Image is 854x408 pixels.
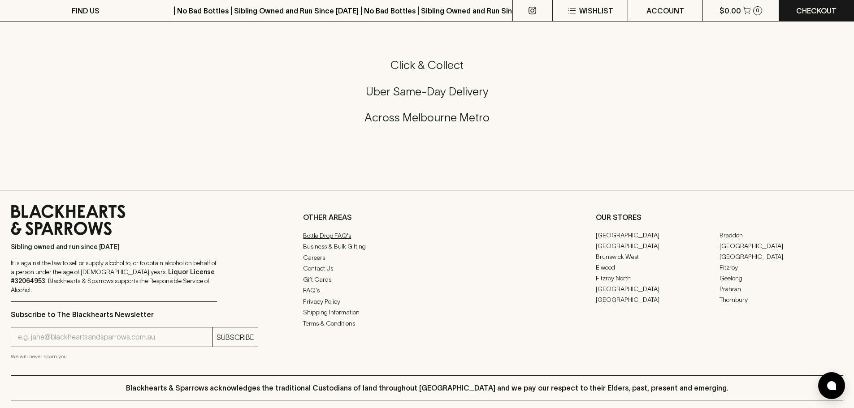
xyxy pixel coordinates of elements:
[579,5,613,16] p: Wishlist
[217,332,254,343] p: SUBSCRIBE
[11,352,258,361] p: We will never spam you
[596,241,720,251] a: [GEOGRAPHIC_DATA]
[596,251,720,262] a: Brunswick West
[126,382,728,393] p: Blackhearts & Sparrows acknowledges the traditional Custodians of land throughout [GEOGRAPHIC_DAT...
[303,296,551,307] a: Privacy Policy
[646,5,684,16] p: ACCOUNT
[303,274,551,285] a: Gift Cards
[596,230,720,241] a: [GEOGRAPHIC_DATA]
[213,327,258,347] button: SUBSCRIBE
[596,273,720,283] a: Fitzroy North
[720,241,843,251] a: [GEOGRAPHIC_DATA]
[720,5,741,16] p: $0.00
[11,84,843,99] h5: Uber Same-Day Delivery
[720,230,843,241] a: Braddon
[756,8,759,13] p: 0
[18,330,212,344] input: e.g. jane@blackheartsandsparrows.com.au
[303,212,551,223] p: OTHER AREAS
[303,318,551,329] a: Terms & Conditions
[720,251,843,262] a: [GEOGRAPHIC_DATA]
[11,242,217,251] p: Sibling owned and run since [DATE]
[796,5,837,16] p: Checkout
[720,294,843,305] a: Thornbury
[303,252,551,263] a: Careers
[11,309,258,320] p: Subscribe to The Blackhearts Newsletter
[303,241,551,252] a: Business & Bulk Gifting
[720,283,843,294] a: Prahran
[303,307,551,318] a: Shipping Information
[827,381,836,390] img: bubble-icon
[11,110,843,125] h5: Across Melbourne Metro
[11,258,217,294] p: It is against the law to sell or supply alcohol to, or to obtain alcohol on behalf of a person un...
[11,22,843,172] div: Call to action block
[72,5,100,16] p: FIND US
[596,283,720,294] a: [GEOGRAPHIC_DATA]
[303,263,551,274] a: Contact Us
[596,212,843,223] p: OUR STORES
[11,58,843,73] h5: Click & Collect
[596,262,720,273] a: Elwood
[596,294,720,305] a: [GEOGRAPHIC_DATA]
[720,273,843,283] a: Geelong
[303,230,551,241] a: Bottle Drop FAQ's
[720,262,843,273] a: Fitzroy
[303,285,551,296] a: FAQ's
